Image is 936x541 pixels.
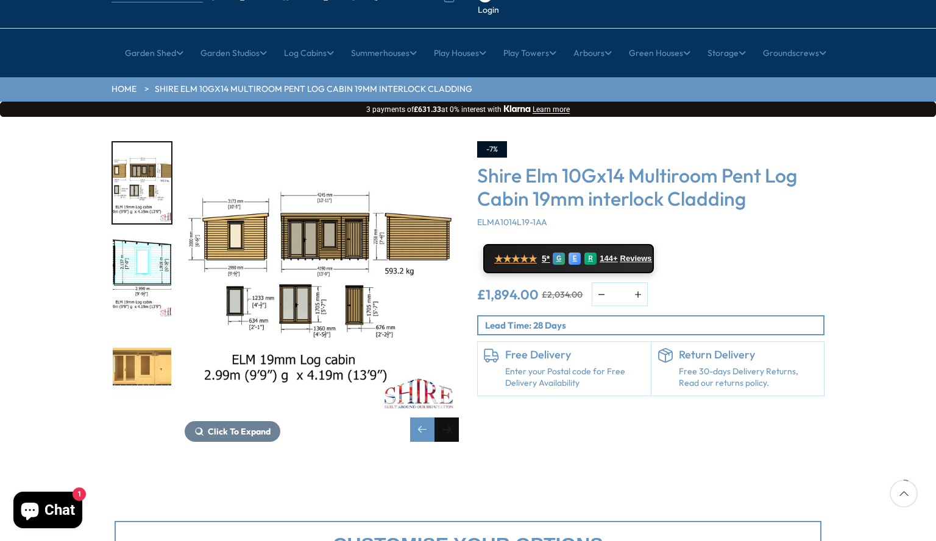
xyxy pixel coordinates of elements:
[679,348,818,361] h6: Return Delivery
[483,244,654,273] a: ★★★★★ 5* G E R 144+ Reviews
[707,38,746,68] a: Storage
[112,237,172,320] div: 5 / 11
[10,492,86,531] inbox-online-store-chat: Shopify online store chat
[494,253,537,265] span: ★★★★★
[185,141,459,415] img: Shire Elm 10Gx14 Multiroom Pent Log Cabin 19mm interlock Cladding - Best Shed
[434,417,459,442] div: Next slide
[434,38,486,68] a: Play Houses
[410,417,434,442] div: Previous slide
[351,38,417,68] a: Summerhouses
[477,164,824,211] h3: Shire Elm 10Gx14 Multiroom Pent Log Cabin 19mm interlock Cladding
[485,319,823,332] p: Lead Time: 28 Days
[112,141,172,225] div: 4 / 11
[185,421,280,442] button: Click To Expand
[155,83,472,96] a: Shire Elm 10Gx14 Multiroom Pent Log Cabin 19mm interlock Cladding
[584,253,597,265] div: R
[600,254,617,264] span: 144+
[679,366,818,389] p: Free 30-days Delivery Returns, Read our returns policy.
[542,290,583,299] del: £2,034.00
[477,141,507,158] div: -7%
[573,38,612,68] a: Arbours
[569,253,581,265] div: E
[477,288,539,301] ins: £1,894.00
[112,83,136,96] a: HOME
[478,4,499,16] a: Login
[763,38,826,68] a: Groundscrews
[284,38,334,68] a: Log Cabins
[125,38,183,68] a: Garden Shed
[208,426,271,437] span: Click To Expand
[200,38,267,68] a: Garden Studios
[503,38,556,68] a: Play Towers
[112,332,172,415] div: 6 / 11
[629,38,690,68] a: Green Houses
[505,348,645,361] h6: Free Delivery
[477,217,547,228] span: ELMA1014L19-1AA
[113,142,171,223] img: Elm2990x419010x1419mmLINEmmft_59409f84-a109-4da0-a45f-f5b350dde037_200x200.jpg
[113,238,171,319] img: Elm2990x419010x1419mmINTERNAL_73884a29-39f5-4401-a4ce-6bfe5771e468_200x200.jpg
[505,366,645,389] a: Enter your Postal code for Free Delivery Availability
[185,141,459,442] div: 4 / 11
[553,253,565,265] div: G
[113,333,171,414] img: Elm2990x419010x1419mm000_49d0d2be-168a-4499-8a58-6ccd1b46175e_200x200.jpg
[620,254,652,264] span: Reviews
